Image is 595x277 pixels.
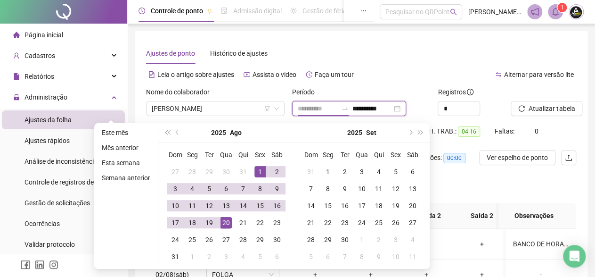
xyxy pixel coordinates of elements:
td: 2025-08-14 [235,197,252,214]
span: Alternar para versão lite [504,71,574,78]
button: year panel [347,123,362,142]
span: swap [495,71,502,78]
span: filter [264,106,270,111]
div: 18 [187,217,198,228]
div: 5 [204,183,215,194]
div: 28 [305,234,317,245]
div: 30 [271,234,283,245]
div: 24 [356,217,367,228]
div: 15 [254,200,266,211]
td: 2025-08-24 [167,231,184,248]
th: Seg [319,146,336,163]
span: Ajustes da folha [24,116,72,124]
span: Gestão de solicitações [24,199,90,207]
div: 2 [373,234,384,245]
td: 2025-08-25 [184,231,201,248]
span: youtube [244,71,250,78]
div: 29 [322,234,334,245]
span: Registros [438,87,473,97]
div: 13 [220,200,232,211]
div: 23 [339,217,350,228]
td: 2025-08-02 [269,163,285,180]
th: Dom [167,146,184,163]
td: 2025-10-10 [387,248,404,265]
td: 2025-08-31 [167,248,184,265]
td: 2025-08-09 [269,180,285,197]
div: 18 [373,200,384,211]
td: 2025-08-17 [167,214,184,231]
div: 2 [339,166,350,177]
th: Dom [302,146,319,163]
td: 2025-08-04 [184,180,201,197]
div: 4 [407,234,418,245]
div: 22 [322,217,334,228]
div: 6 [322,251,334,262]
div: 11 [373,183,384,194]
td: 2025-09-19 [387,197,404,214]
span: history [306,71,312,78]
div: 2 [204,251,215,262]
div: 3 [170,183,181,194]
th: Sáb [404,146,421,163]
td: 2025-09-16 [336,197,353,214]
div: 26 [390,217,401,228]
div: 21 [237,217,249,228]
button: prev-year [172,123,183,142]
span: 00:00 [443,153,465,163]
td: 2025-08-19 [201,214,218,231]
label: Nome do colaborador [146,87,216,97]
td: 2025-09-22 [319,214,336,231]
span: instagram [49,260,58,269]
td: 2025-08-26 [201,231,218,248]
div: 26 [204,234,215,245]
td: 2025-10-01 [353,231,370,248]
div: 6 [271,251,283,262]
div: 30 [339,234,350,245]
span: swap-right [341,105,349,112]
span: Ver espelho de ponto [487,152,548,163]
span: facebook [21,260,30,269]
td: 2025-09-14 [302,197,319,214]
span: Ocorrências [24,220,60,227]
td: 2025-08-22 [252,214,269,231]
div: 25 [187,234,198,245]
th: Qui [235,146,252,163]
span: search [450,8,457,16]
span: Leia o artigo sobre ajustes [157,71,234,78]
td: 2025-07-30 [218,163,235,180]
td: 2025-09-07 [302,180,319,197]
td: 2025-08-13 [218,197,235,214]
td: 2025-07-31 [235,163,252,180]
span: 0 [535,127,538,135]
td: 2025-09-17 [353,197,370,214]
td: 2025-09-02 [336,163,353,180]
span: lock [13,94,20,101]
td: 2025-09-26 [387,214,404,231]
div: 17 [170,217,181,228]
td: 2025-09-25 [370,214,387,231]
td: 2025-09-01 [319,163,336,180]
td: 2025-09-08 [319,180,336,197]
td: 2025-10-08 [353,248,370,265]
div: 31 [237,166,249,177]
span: Faltas: [495,127,516,135]
button: super-next-year [416,123,426,142]
button: next-year [405,123,415,142]
div: 19 [204,217,215,228]
span: Histórico de ajustes [210,50,268,57]
div: H. TRAB.: [429,126,495,137]
td: 2025-08-21 [235,214,252,231]
span: home [13,32,20,38]
button: Atualizar tabela [511,101,582,116]
td: 2025-08-15 [252,197,269,214]
div: 16 [339,200,350,211]
div: 1 [254,166,266,177]
span: 1 [561,4,564,11]
span: Análise de inconsistências [24,158,101,165]
div: 5 [390,166,401,177]
td: 2025-08-03 [167,180,184,197]
td: 2025-10-06 [319,248,336,265]
td: 2025-10-05 [302,248,319,265]
div: 27 [220,234,232,245]
span: file-text [148,71,155,78]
